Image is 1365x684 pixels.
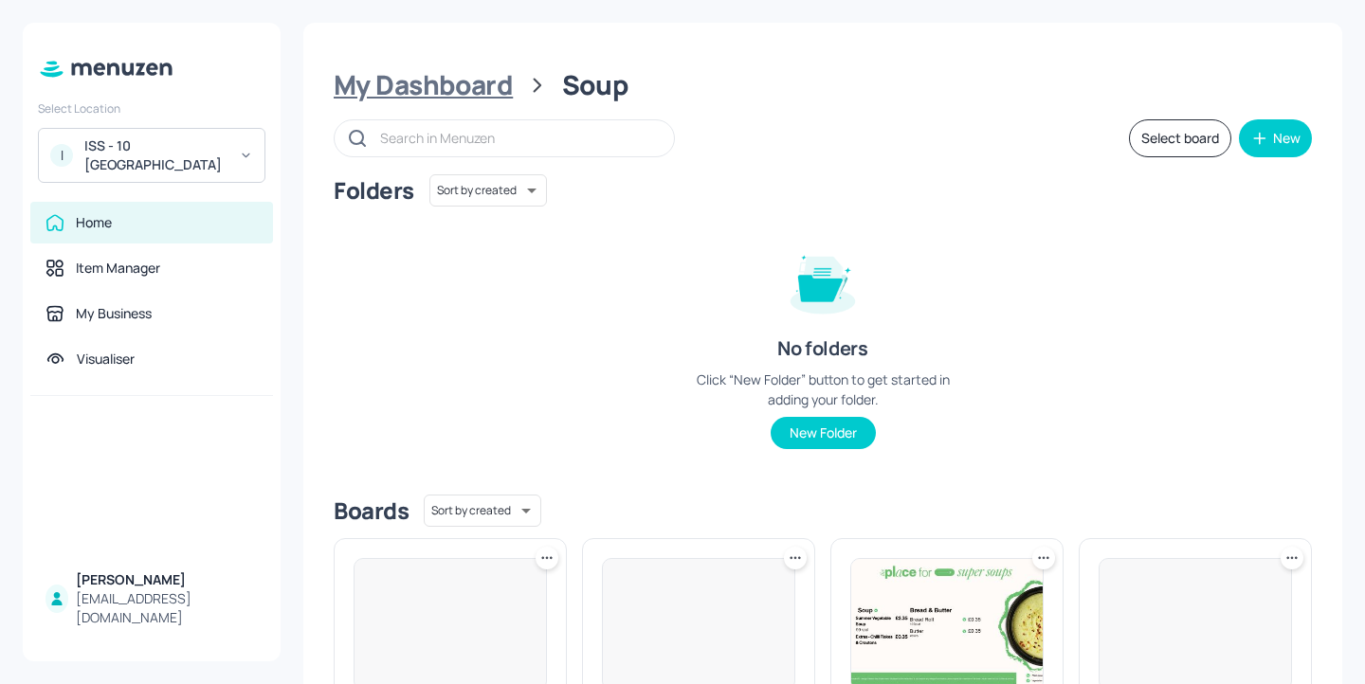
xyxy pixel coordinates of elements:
div: Boards [334,495,409,526]
button: New [1239,119,1312,157]
img: folder-empty [775,233,870,328]
input: Search in Menuzen [380,124,655,152]
button: Select board [1129,119,1231,157]
div: No folders [777,335,867,362]
div: Click “New Folder” button to get started in adding your folder. [681,369,965,409]
div: Soup [562,68,628,102]
div: I [50,144,73,167]
div: Sort by created [424,492,541,530]
div: Sort by created [429,171,547,209]
div: [EMAIL_ADDRESS][DOMAIN_NAME] [76,589,258,627]
div: Visualiser [77,350,135,369]
div: ISS - 10 [GEOGRAPHIC_DATA] [84,136,227,174]
div: My Dashboard [334,68,513,102]
div: My Business [76,304,152,323]
div: [PERSON_NAME] [76,570,258,589]
div: Item Manager [76,259,160,278]
button: New Folder [771,417,876,449]
div: Home [76,213,112,232]
div: Select Location [38,100,265,117]
div: New [1273,132,1301,145]
div: Folders [334,175,414,206]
